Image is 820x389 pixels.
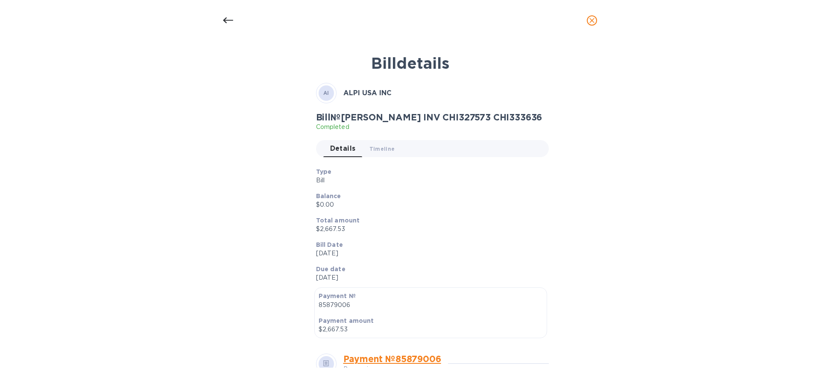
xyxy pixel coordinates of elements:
p: Bill [316,176,542,185]
a: Payment № 85879006 [343,354,441,364]
p: $2,667.53 [319,325,543,334]
p: [DATE] [316,249,542,258]
b: Total amount [316,217,360,224]
b: ALPI USA INC [343,89,392,97]
p: 85879006 [319,301,543,310]
b: Payment № [319,292,356,299]
b: Type [316,168,332,175]
p: Completed [316,123,542,132]
button: close [582,10,602,31]
p: $2,667.53 [316,225,542,234]
b: Bill details [371,54,449,73]
b: Balance [316,193,341,199]
b: Due date [316,266,346,272]
b: AI [323,90,329,96]
h2: Bill № [PERSON_NAME] INV CHI327573 CHI333636 [316,112,542,123]
span: Timeline [369,144,395,153]
span: Details [330,143,356,155]
p: $0.00 [316,200,542,209]
p: [DATE] [316,273,542,282]
p: Processing [343,365,441,374]
b: Payment amount [319,317,374,324]
b: Bill Date [316,241,343,248]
